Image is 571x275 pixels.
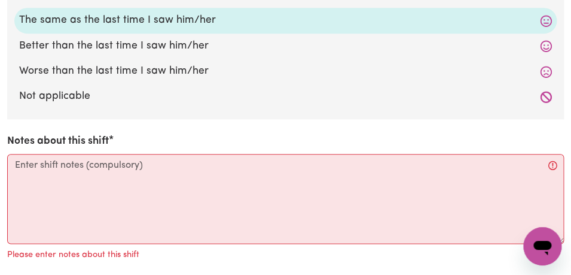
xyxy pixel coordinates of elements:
label: Not applicable [19,89,552,104]
p: Please enter notes about this shift [7,249,139,262]
label: Worse than the last time I saw him/her [19,64,552,79]
label: Notes about this shift [7,134,109,149]
iframe: Button to launch messaging window [523,227,561,265]
label: Better than the last time I saw him/her [19,38,552,54]
label: The same as the last time I saw him/her [19,13,552,28]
